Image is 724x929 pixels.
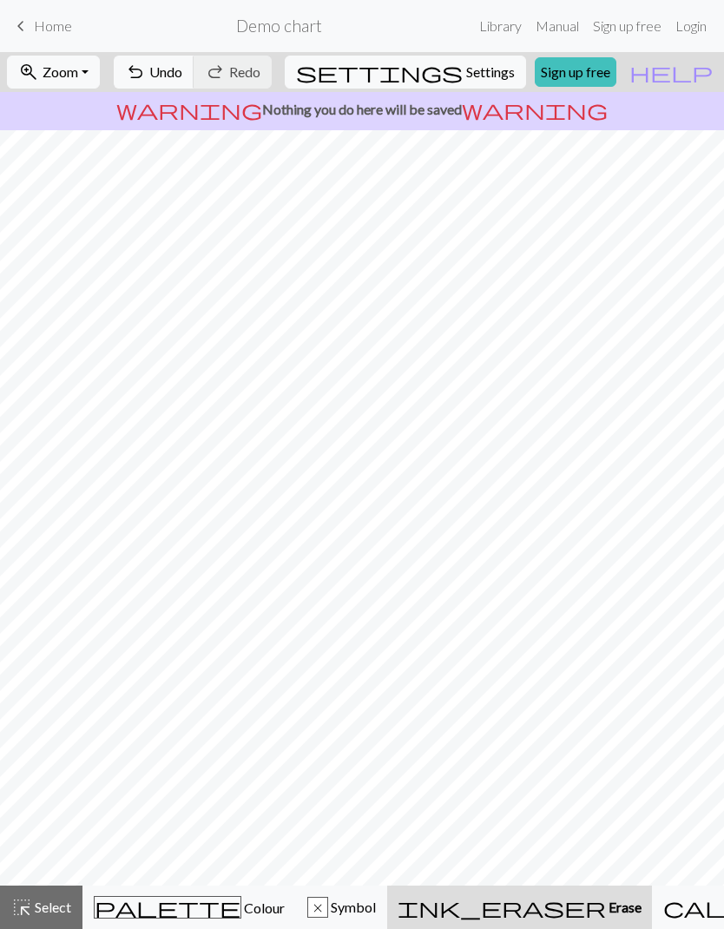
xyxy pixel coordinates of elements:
span: Zoom [43,63,78,80]
button: x Symbol [296,886,387,929]
span: Settings [466,62,515,82]
span: highlight_alt [11,895,32,919]
span: Symbol [328,899,376,915]
a: Home [10,11,72,41]
a: Login [668,9,714,43]
span: Colour [241,899,285,916]
i: Settings [296,62,463,82]
span: keyboard_arrow_left [10,14,31,38]
span: help [629,60,713,84]
span: warning [116,97,262,122]
span: zoom_in [18,60,39,84]
a: Sign up free [586,9,668,43]
span: Select [32,899,71,915]
span: Undo [149,63,182,80]
span: Erase [606,899,642,915]
button: Erase [387,886,652,929]
a: Sign up free [535,57,616,87]
button: SettingsSettings [285,56,526,89]
h2: Demo chart [236,16,322,36]
span: undo [125,60,146,84]
a: Library [472,9,529,43]
span: Home [34,17,72,34]
span: warning [462,97,608,122]
button: Zoom [7,56,100,89]
p: Nothing you do here will be saved [7,99,717,120]
div: x [308,898,327,919]
a: Manual [529,9,586,43]
button: Colour [82,886,296,929]
span: palette [95,895,240,919]
span: settings [296,60,463,84]
button: Undo [114,56,194,89]
span: ink_eraser [398,895,606,919]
